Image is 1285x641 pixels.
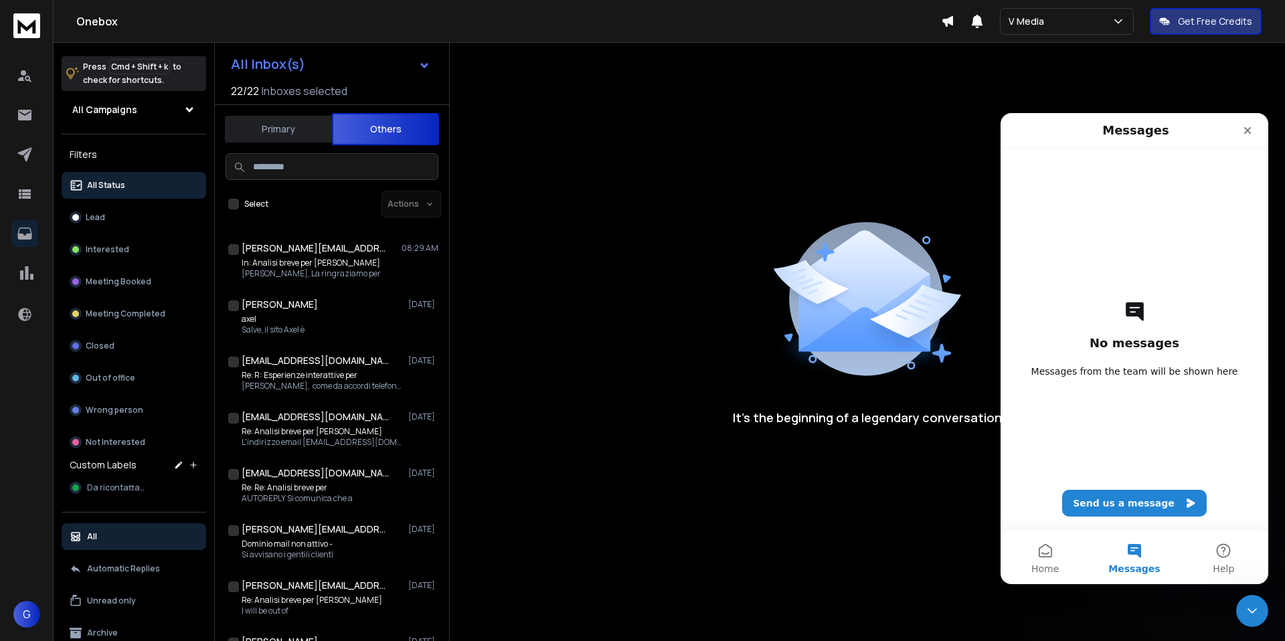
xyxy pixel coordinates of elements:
[56,78,66,88] img: tab_domain_overview_orange.svg
[62,145,206,164] h3: Filters
[242,298,318,311] h1: [PERSON_NAME]
[242,354,389,367] h1: [EMAIL_ADDRESS][DOMAIN_NAME]
[86,276,151,287] p: Meeting Booked
[1001,113,1268,584] iframe: Intercom live chat
[242,606,382,616] p: I will be out of
[62,333,206,359] button: Closed
[135,78,145,88] img: tab_keywords_by_traffic_grey.svg
[86,341,114,351] p: Closed
[242,268,381,279] p: [PERSON_NAME], La ringraziamo per
[62,555,206,582] button: Automatic Replies
[1236,595,1268,627] iframe: Intercom live chat
[86,437,145,448] p: Not Interested
[87,482,147,493] span: Da ricontattare
[231,83,259,99] span: 22 / 22
[86,405,143,416] p: Wrong person
[83,60,181,87] p: Press to check for shortcuts.
[87,596,136,606] p: Unread only
[62,474,206,501] button: Da ricontattare
[242,314,305,325] p: axel
[408,411,438,422] p: [DATE]
[1150,8,1262,35] button: Get Free Credits
[13,601,40,628] button: G
[76,13,941,29] h1: Onebox
[242,523,389,536] h1: [PERSON_NAME][EMAIL_ADDRESS][DOMAIN_NAME]
[62,429,206,456] button: Not Interested
[109,59,170,74] span: Cmd + Shift + k
[62,172,206,199] button: All Status
[62,236,206,263] button: Interested
[1178,15,1252,28] p: Get Free Credits
[242,242,389,255] h1: [PERSON_NAME][EMAIL_ADDRESS][DOMAIN_NAME]
[242,258,381,268] p: In: Analisi breve per [PERSON_NAME]
[242,466,389,480] h1: [EMAIL_ADDRESS][DOMAIN_NAME]
[242,325,305,335] p: Salve, il sito Axel è
[62,587,206,614] button: Unread only
[87,180,125,191] p: All Status
[70,458,137,472] h3: Custom Labels
[242,549,333,560] p: Si avvisano i gentili clienti
[408,299,438,310] p: [DATE]
[72,103,137,116] h1: All Campaigns
[231,58,305,71] h1: All Inbox(s)
[86,308,165,319] p: Meeting Completed
[408,524,438,535] p: [DATE]
[733,408,1002,427] p: It’s the beginning of a legendary conversation
[408,355,438,366] p: [DATE]
[13,13,40,38] img: logo
[21,35,32,45] img: website_grey.svg
[242,426,402,437] p: Re: Analisi breve per [PERSON_NAME]
[408,468,438,478] p: [DATE]
[62,204,206,231] button: Lead
[1009,15,1049,28] p: V Media
[220,51,441,78] button: All Inbox(s)
[70,79,102,88] div: Dominio
[21,21,32,32] img: logo_orange.svg
[242,595,382,606] p: Re: Analisi breve per [PERSON_NAME]
[244,199,268,209] label: Select
[262,83,347,99] h3: Inboxes selected
[62,96,206,123] button: All Campaigns
[332,113,439,145] button: Others
[242,437,402,448] p: L'indirizzo email [EMAIL_ADDRESS][DOMAIN_NAME] è stato
[242,493,353,504] p: AUTOREPLY Si comunica che a
[62,268,206,295] button: Meeting Booked
[149,79,222,88] div: Keyword (traffico)
[242,579,389,592] h1: [PERSON_NAME][EMAIL_ADDRESS][DOMAIN_NAME]
[37,21,66,32] div: v 4.0.25
[87,628,118,638] p: Archive
[86,212,105,223] p: Lead
[62,365,206,391] button: Out of office
[35,35,98,45] div: Dominio: [URL]
[62,300,206,327] button: Meeting Completed
[62,523,206,550] button: All
[87,563,160,574] p: Automatic Replies
[225,114,332,144] button: Primary
[86,373,135,383] p: Out of office
[242,410,389,424] h1: [EMAIL_ADDRESS][DOMAIN_NAME]
[408,580,438,591] p: [DATE]
[242,482,353,493] p: Re: Re: Analisi breve per
[402,243,438,254] p: 08:29 AM
[242,370,402,381] p: Re: R: Esperienze interattive per
[62,397,206,424] button: Wrong person
[242,539,333,549] p: Dominio mail non attivo -
[86,244,129,255] p: Interested
[242,381,402,391] p: [PERSON_NAME], come da accordi telefonici,
[87,531,97,542] p: All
